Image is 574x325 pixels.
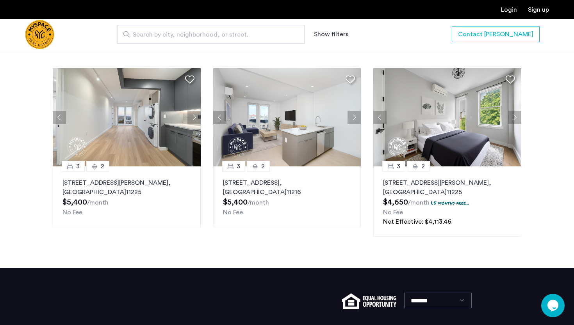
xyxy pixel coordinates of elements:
[133,30,283,39] span: Search by city, neighborhood, or street.
[248,200,269,206] sub: /month
[383,198,408,206] span: $4,650
[213,111,226,124] button: Previous apartment
[213,166,361,237] a: 32[STREET_ADDRESS], [GEOGRAPHIC_DATA]11216No Fee
[541,294,566,317] iframe: chat widget
[62,178,191,197] p: [STREET_ADDRESS][PERSON_NAME] 11225
[431,200,469,206] p: 1.5 months free...
[213,68,361,166] img: a8b926f1-9a91-4e5e-b036-feb4fe78ee5d_638930503100543542.jpeg
[404,293,472,308] select: Language select
[528,7,549,13] a: Registration
[508,111,521,124] button: Next apartment
[53,111,66,124] button: Previous apartment
[76,162,80,171] span: 3
[261,162,265,171] span: 2
[458,30,533,39] span: Contact [PERSON_NAME]
[373,111,387,124] button: Previous apartment
[348,111,361,124] button: Next apartment
[421,162,425,171] span: 2
[397,162,400,171] span: 3
[383,178,512,197] p: [STREET_ADDRESS][PERSON_NAME] 11225
[223,198,248,206] span: $5,400
[223,209,243,215] span: No Fee
[25,20,54,49] a: Cazamio Logo
[501,7,517,13] a: Login
[314,30,348,39] button: Show or hide filters
[223,178,351,197] p: [STREET_ADDRESS] 11216
[187,111,201,124] button: Next apartment
[452,26,540,42] button: button
[25,20,54,49] img: logo
[237,162,240,171] span: 3
[373,68,521,166] img: 8515455b-be52-4141-8a40-4c35d33cf98b_638930338075980452.jpeg
[342,293,396,309] img: equal-housing.png
[62,209,82,215] span: No Fee
[383,219,451,225] span: Net Effective: $4,113.46
[383,209,403,215] span: No Fee
[408,200,430,206] sub: /month
[53,166,201,237] a: 32[STREET_ADDRESS][PERSON_NAME], [GEOGRAPHIC_DATA]11225No Fee
[53,68,201,166] img: 1996_638663605493259050.jpeg
[101,162,104,171] span: 2
[87,200,109,206] sub: /month
[373,166,521,237] a: 32[STREET_ADDRESS][PERSON_NAME], [GEOGRAPHIC_DATA]112251.5 months free...No FeeNet Effective: $4,...
[117,25,305,44] input: Apartment Search
[62,198,87,206] span: $5,400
